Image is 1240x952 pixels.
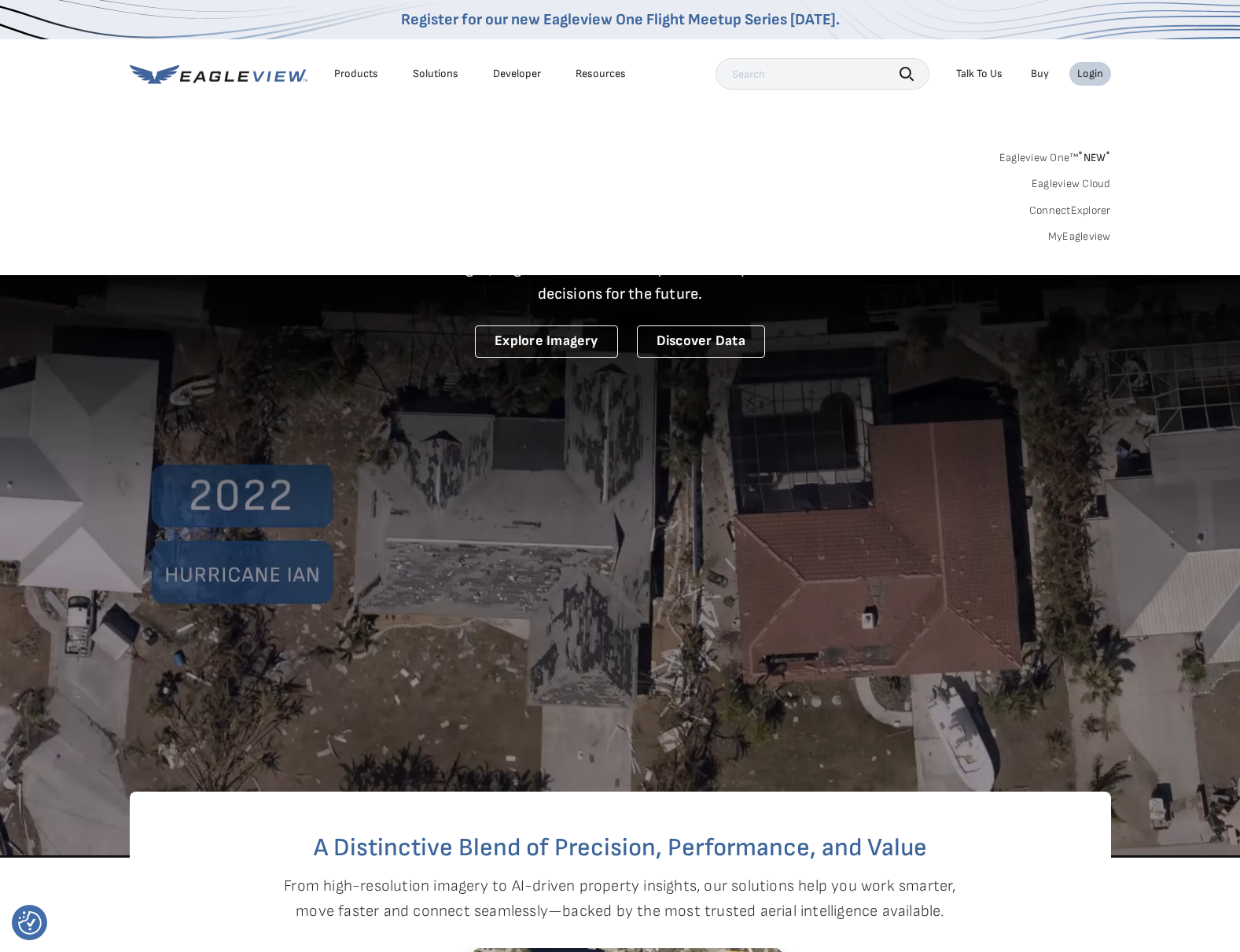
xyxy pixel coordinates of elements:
[576,67,626,81] div: Resources
[1029,204,1111,218] a: ConnectExplorer
[999,146,1111,164] a: Eagleview One™*NEW*
[1078,151,1110,164] span: NEW
[193,836,1048,861] h2: A Distinctive Blend of Precision, Performance, and Value
[1048,230,1111,244] a: MyEagleview
[401,10,840,29] a: Register for our new Eagleview One Flight Meetup Series [DATE].
[18,911,42,935] img: Revisit consent button
[716,58,929,90] input: Search
[956,67,1003,81] div: Talk To Us
[413,67,458,81] div: Solutions
[1077,67,1103,81] div: Login
[1031,67,1049,81] a: Buy
[18,911,42,935] button: Consent Preferences
[334,67,378,81] div: Products
[284,873,957,924] p: From high-resolution imagery to AI-driven property insights, our solutions help you work smarter,...
[475,325,618,358] a: Explore Imagery
[1032,177,1111,191] a: Eagleview Cloud
[637,325,765,358] a: Discover Data
[493,67,541,81] a: Developer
